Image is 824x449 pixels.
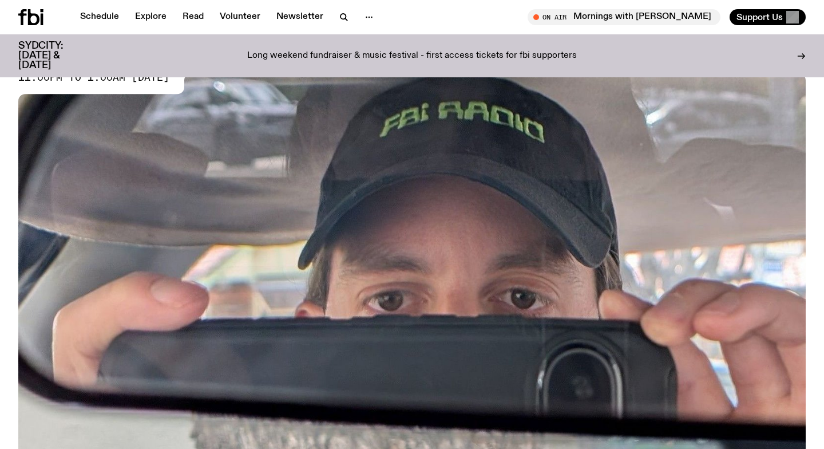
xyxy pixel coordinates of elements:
a: Read [176,9,211,25]
a: Schedule [73,9,126,25]
span: 11:00pm to 1:00am [DATE] [18,73,169,82]
p: Long weekend fundraiser & music festival - first access tickets for fbi supporters [247,51,577,61]
a: Newsletter [270,9,330,25]
a: Explore [128,9,173,25]
a: Volunteer [213,9,267,25]
span: Support Us [736,12,783,22]
h3: SYDCITY: [DATE] & [DATE] [18,41,92,70]
button: On AirMornings with [PERSON_NAME] [528,9,720,25]
button: Support Us [730,9,806,25]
